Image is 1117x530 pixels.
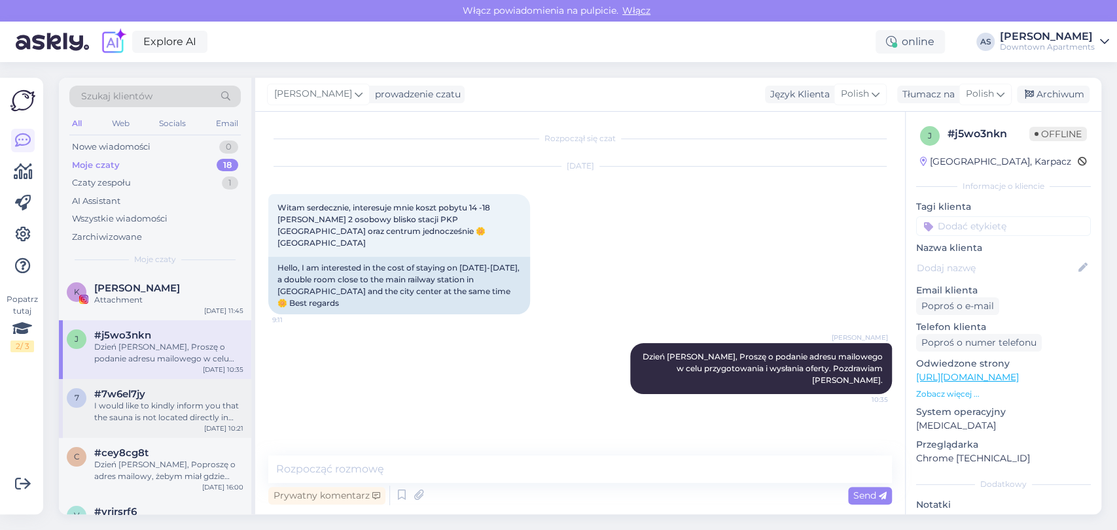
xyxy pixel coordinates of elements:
div: [DATE] 10:21 [204,423,243,433]
span: Polish [841,87,869,101]
span: Polish [966,87,994,101]
div: Moje czaty [72,159,120,172]
div: Downtown Apartments [1000,42,1095,52]
div: All [69,115,84,132]
div: 0 [219,141,238,154]
input: Dodać etykietę [916,216,1091,236]
p: Email klienta [916,284,1091,297]
div: Rozpoczął się czat [268,133,892,144]
div: Prywatny komentarz [268,487,385,505]
span: #7w6el7jy [94,388,145,400]
span: Dzień [PERSON_NAME], Proszę o podanie adresu mailowego w celu przygotowania i wysłania oferty. Po... [643,352,885,385]
div: Attachment [94,294,243,306]
span: Send [853,489,887,501]
span: Karolina [94,282,180,294]
p: Przeglądarka [916,438,1091,452]
span: [PERSON_NAME] [832,333,888,342]
p: Tagi klienta [916,200,1091,214]
div: [GEOGRAPHIC_DATA], Karpacz [920,155,1071,169]
div: 18 [217,159,238,172]
span: c [74,452,80,461]
span: Szukaj klientów [81,90,152,103]
p: Notatki [916,498,1091,512]
span: 10:35 [839,395,888,405]
span: j [928,131,932,141]
span: [PERSON_NAME] [274,87,352,101]
div: Dzień [PERSON_NAME], Proszę o podanie adresu mailowego w celu przygotowania i wysłania oferty. Po... [94,341,243,365]
span: 7 [75,393,79,403]
span: 9:11 [272,315,321,325]
span: K [74,287,80,297]
div: # j5wo3nkn [948,126,1029,142]
div: Dzień [PERSON_NAME], Poproszę o adres mailowy, żebym miał gdzie podesłać adres mailowy. Czy będzi... [94,459,243,482]
p: Nazwa klienta [916,241,1091,255]
div: Poproś o numer telefonu [916,334,1042,352]
div: Nowe wiadomości [72,141,151,154]
span: Moje czaty [134,254,176,265]
span: #vrjrsrf6 [94,506,137,518]
div: Poproś o e-mail [916,297,999,315]
div: Web [109,115,132,132]
div: Wszystkie wiadomości [72,212,168,225]
div: Popatrz tutaj [10,293,34,352]
div: 2 / 3 [10,340,34,352]
div: Informacje o kliencie [916,180,1091,192]
div: prowadzenie czatu [370,88,461,101]
div: 1 [222,176,238,190]
div: I would like to kindly inform you that the sauna is not located directly in your apartment and is... [94,400,243,423]
div: AS [976,33,995,51]
span: v [74,510,79,520]
a: Explore AI [132,31,207,53]
div: Email [213,115,241,132]
div: Tłumacz na [897,88,955,101]
div: online [876,30,945,54]
span: #cey8cg8t [94,447,149,459]
span: Włącz [618,5,654,16]
a: [PERSON_NAME]Downtown Apartments [1000,31,1109,52]
div: AI Assistant [72,195,120,208]
p: [MEDICAL_DATA] [916,419,1091,433]
span: j [75,334,79,344]
div: Socials [156,115,188,132]
img: Askly Logo [10,88,35,113]
div: [PERSON_NAME] [1000,31,1095,42]
div: Zarchiwizowane [72,231,142,244]
span: Witam serdecznie, interesuje mnie koszt pobytu 14 -18 [PERSON_NAME] 2 osobowy blisko stacji PKP [... [277,203,492,248]
div: Język Klienta [765,88,830,101]
img: explore-ai [99,28,127,56]
div: [DATE] 10:35 [203,365,243,374]
p: System operacyjny [916,405,1091,419]
input: Dodaj nazwę [917,261,1076,275]
div: Hello, I am interested in the cost of staying on [DATE]-[DATE], a double room close to the main r... [268,257,530,314]
p: Telefon klienta [916,320,1091,334]
div: [DATE] 11:45 [204,306,243,316]
a: [URL][DOMAIN_NAME] [916,371,1019,383]
div: Archiwum [1017,86,1090,103]
div: Dodatkowy [916,478,1091,490]
div: Czaty zespołu [72,176,131,190]
p: Zobacz więcej ... [916,388,1091,400]
span: Offline [1029,127,1087,141]
span: #j5wo3nkn [94,329,151,341]
div: [DATE] [268,160,892,172]
div: [DATE] 16:00 [202,482,243,492]
p: Chrome [TECHNICAL_ID] [916,452,1091,465]
p: Odwiedzone strony [916,357,1091,371]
